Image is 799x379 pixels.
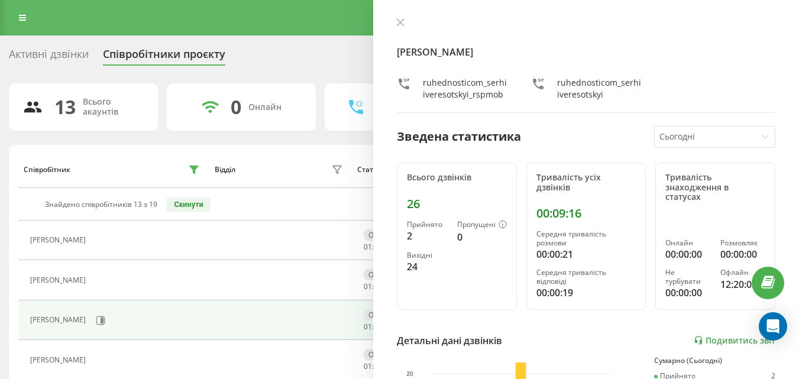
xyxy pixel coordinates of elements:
div: Середня тривалість розмови [536,230,636,247]
button: Скинути [167,197,210,212]
div: ruhednosticom_serhiiveresotskyi_rspmob [423,77,507,101]
div: Відділ [215,166,235,174]
div: Пропущені [457,221,507,230]
div: [PERSON_NAME] [30,356,89,364]
div: Офлайн [364,309,402,320]
div: : : [364,283,392,291]
div: 13 [54,96,76,118]
div: 26 [407,197,507,211]
a: Подивитись звіт [694,335,775,345]
div: Open Intercom Messenger [759,312,787,341]
div: Тривалість усіх дзвінків [536,173,636,193]
div: Знайдено співробітників 13 з 19 [45,200,157,209]
text: 20 [406,371,413,377]
div: Всього акаунтів [83,97,144,117]
div: 00:00:00 [720,247,765,261]
div: 00:00:00 [665,286,710,300]
div: 0 [457,230,507,244]
div: Офлайн [364,349,402,360]
div: 0 [231,96,241,118]
div: 2 [407,229,448,243]
div: : : [364,362,392,371]
div: [PERSON_NAME] [30,316,89,324]
div: Тривалість знаходження в статусах [665,173,765,202]
div: : : [364,323,392,331]
div: 00:09:16 [536,206,636,221]
div: 00:00:19 [536,286,636,300]
div: Статус [357,166,380,174]
div: Прийнято [407,221,448,229]
div: Офлайн [364,229,402,241]
div: : : [364,243,392,251]
div: Розмовляє [720,239,765,247]
div: 24 [407,260,448,274]
div: Онлайн [248,102,282,112]
div: 00:00:00 [665,247,710,261]
div: Онлайн [665,239,710,247]
div: 00:00:21 [536,247,636,261]
div: Сумарно (Сьогодні) [654,357,775,365]
div: 12:20:05 [720,277,765,291]
div: Активні дзвінки [9,48,89,66]
div: [PERSON_NAME] [30,236,89,244]
span: 01 [364,242,372,252]
div: Співробітник [24,166,70,174]
span: 01 [364,361,372,371]
span: 01 [364,322,372,332]
div: Зведена статистика [397,128,521,145]
div: Середня тривалість відповіді [536,268,636,286]
div: Вихідні [407,251,448,260]
div: Співробітники проєкту [103,48,225,66]
span: 01 [364,281,372,291]
div: Не турбувати [665,268,710,286]
div: Офлайн [720,268,765,277]
div: Детальні дані дзвінків [397,333,502,348]
div: ruhednosticom_serhiiveresotskyi [557,77,642,101]
div: Офлайн [364,269,402,280]
h4: [PERSON_NAME] [397,45,775,59]
div: [PERSON_NAME] [30,276,89,284]
div: Всього дзвінків [407,173,507,183]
